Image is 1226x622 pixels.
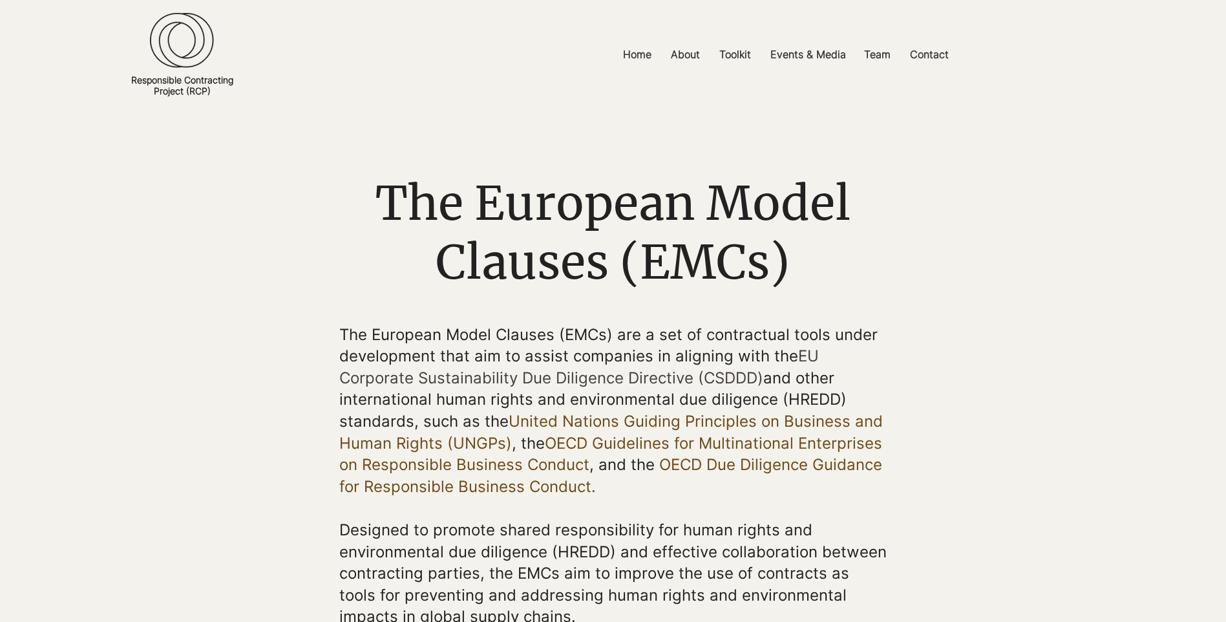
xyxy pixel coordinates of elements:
span: The European Model Clauses (EMCs) are a set of contractual tools under development that aim to as... [339,325,878,431]
p: Contact [904,40,955,69]
a: Toolkit [710,40,761,69]
span: The European Model Clauses (EMCs) [375,174,851,292]
nav: Site [458,40,1114,69]
p: Team [858,40,897,69]
p: Toolkit [713,40,757,69]
a: OECD Due Diligence Guidance for Responsible Business Conduct. [339,455,882,496]
a: Team [854,40,900,69]
a: Home [613,40,661,69]
a: EU Corporate Sustainability Due Diligence Directive (CSDDD) [339,347,819,387]
a: Responsible ContractingProject (RCP) [131,74,233,96]
a: Events & Media [761,40,854,69]
a: Contact [900,40,958,69]
p: he , the , and the [339,324,889,498]
p: Events & Media [764,40,852,69]
a: OECD Guidelines for Multinational Enterprises on Responsible Business Conduct [339,434,882,475]
a: About [661,40,710,69]
p: Home [617,40,658,69]
a: United Nations Guiding Principles on Business and Human Rights (UNGPs) [339,412,883,453]
p: About [664,40,706,69]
